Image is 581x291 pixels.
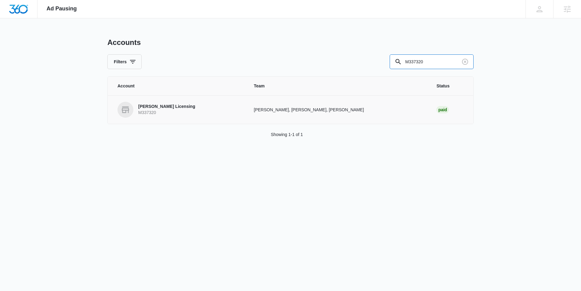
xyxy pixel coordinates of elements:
h1: Accounts [107,38,141,47]
span: Ad Pausing [47,6,77,12]
div: Paid [436,106,449,113]
button: Filters [107,54,142,69]
p: [PERSON_NAME], [PERSON_NAME], [PERSON_NAME] [254,107,422,113]
button: Clear [460,57,470,67]
span: Status [436,83,464,89]
p: [PERSON_NAME] Licensing [138,104,195,110]
input: Search By Account Number [390,54,474,69]
p: Showing 1-1 of 1 [271,131,303,138]
a: [PERSON_NAME] LicensingM337320 [117,102,239,118]
span: Account [117,83,239,89]
span: Team [254,83,422,89]
p: M337320 [138,110,195,116]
